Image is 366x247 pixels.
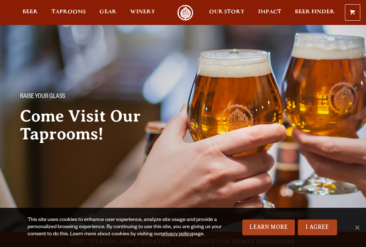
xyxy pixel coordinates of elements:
[18,5,43,21] a: Beer
[99,9,117,15] span: Gear
[298,220,337,235] a: I Agree
[253,5,286,21] a: Impact
[290,5,339,21] a: Beer Finder
[125,5,160,21] a: Winery
[295,9,335,15] span: Beer Finder
[20,107,174,143] h2: Come Visit Our Taprooms!
[51,9,86,15] span: Taprooms
[130,9,155,15] span: Winery
[258,9,281,15] span: Impact
[172,5,199,21] a: Odell Home
[95,5,121,21] a: Gear
[20,92,65,102] span: Raise your glass
[28,217,226,238] div: This site uses cookies to enhance user experience, analyze site usage and provide a personalized ...
[161,232,192,237] a: privacy policy
[353,224,361,231] span: No
[23,9,38,15] span: Beer
[47,5,90,21] a: Taprooms
[209,9,244,15] span: Our Story
[242,220,295,235] a: Learn More
[204,5,249,21] a: Our Story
